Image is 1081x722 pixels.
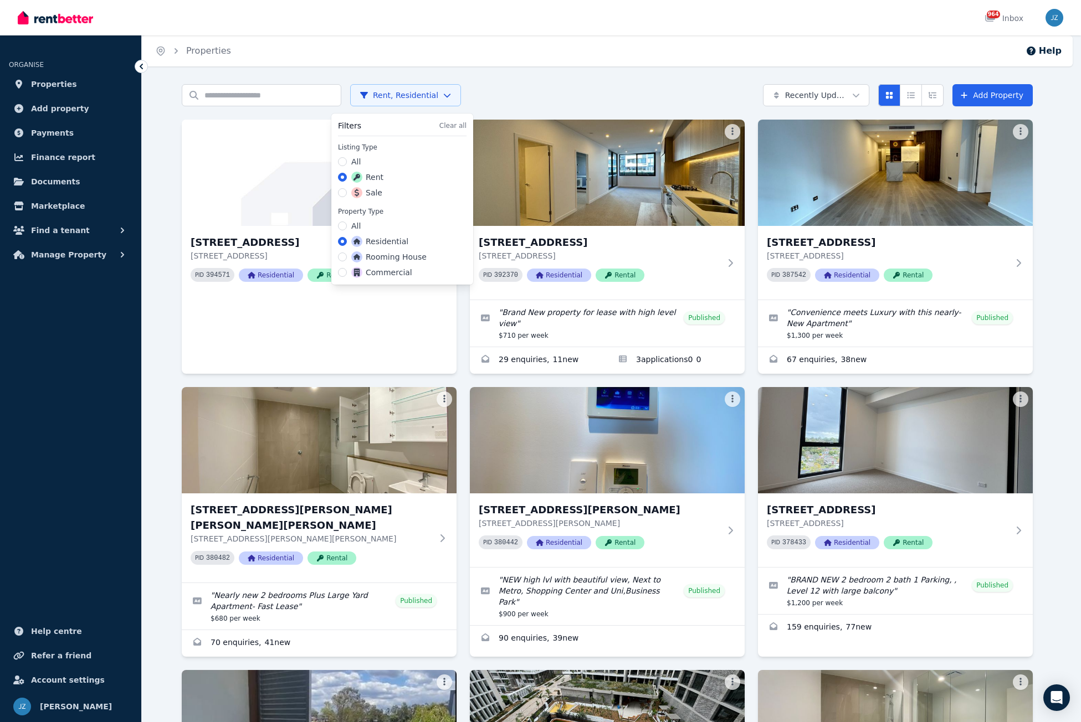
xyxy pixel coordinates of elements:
[439,121,467,130] button: Clear all
[351,156,361,167] label: All
[338,143,467,152] label: Listing Type
[338,207,467,216] label: Property Type
[351,172,383,183] label: Rent
[338,120,361,131] h3: Filters
[351,220,361,231] label: All
[351,187,382,198] label: Sale
[351,267,412,278] label: Commercial
[351,236,408,247] label: Residential
[351,251,427,262] label: Rooming House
